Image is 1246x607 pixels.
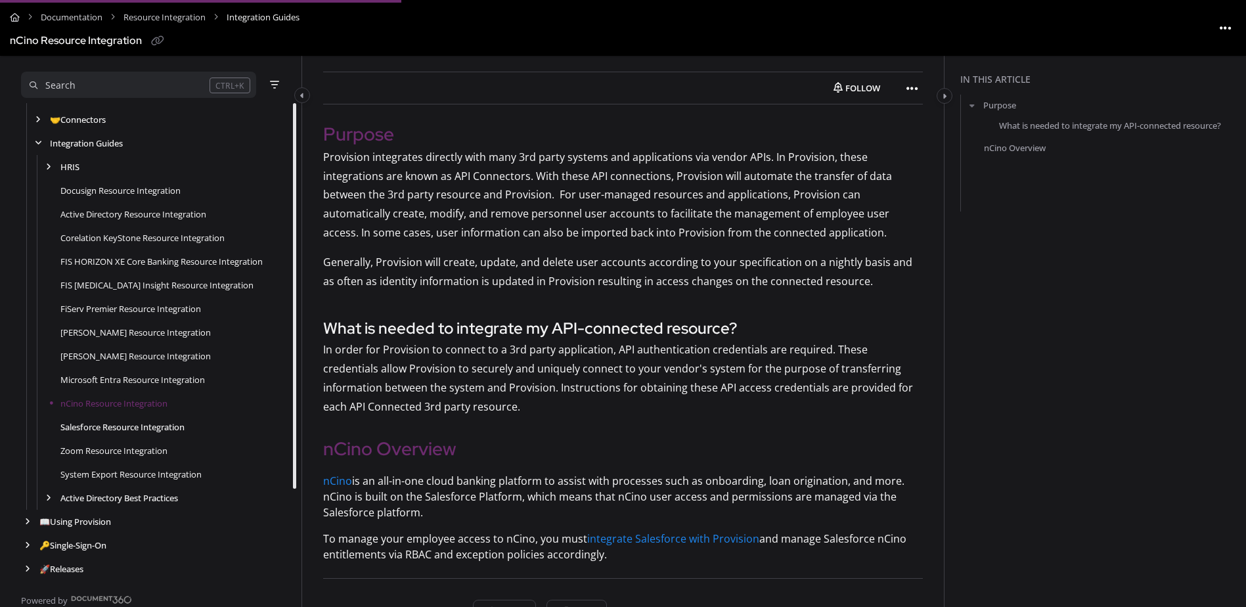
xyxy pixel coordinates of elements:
[60,160,79,173] a: HRIS
[999,119,1221,132] a: What is needed to integrate my API-connected resource?
[39,563,50,575] span: 🚀
[937,88,952,104] button: Category toggle
[39,539,50,551] span: 🔑
[323,253,923,291] p: Generally, Provision will create, update, and delete user accounts according to your specificatio...
[323,317,923,340] h3: What is needed to integrate my API-connected resource?
[60,184,181,197] a: Docusign Resource Integration
[123,8,206,27] a: Resource Integration
[41,8,102,27] a: Documentation
[21,72,256,98] button: Search
[39,539,106,552] a: Single-Sign-On
[60,444,167,457] a: Zoom Resource Integration
[323,473,923,520] p: is an all-in-one cloud banking platform to assist with processes such as onboarding, loan origina...
[21,539,34,552] div: arrow
[39,516,50,528] span: 📖
[32,114,45,126] div: arrow
[960,72,1241,87] div: In this article
[822,78,891,99] button: Follow
[60,302,201,315] a: FiServ Premier Resource Integration
[60,208,206,221] a: Active Directory Resource Integration
[21,591,132,607] a: Powered by Document360 - opens in a new tab
[984,141,1046,154] a: nCino Overview
[966,98,978,112] button: arrow
[60,279,254,292] a: FIS IBS Insight Resource Integration
[323,435,923,462] h2: nCino Overview
[323,474,352,488] a: nCino
[60,468,202,481] a: System Export Resource Integration
[60,420,185,434] a: Salesforce Resource Integration
[902,78,923,99] button: Article more options
[60,231,225,244] a: Corelation KeyStone Resource Integration
[60,255,263,268] a: FIS HORIZON XE Core Banking Resource Integration
[210,78,250,93] div: CTRL+K
[983,99,1016,112] a: Purpose
[42,161,55,173] div: arrow
[147,31,168,52] button: Copy link of
[21,563,34,575] div: arrow
[323,531,923,562] p: To manage your employee access to nCino, you must and manage Salesforce nCino entitlements via RB...
[21,516,34,528] div: arrow
[60,397,167,410] a: nCino Resource Integration
[294,87,310,103] button: Category toggle
[60,491,178,505] a: Active Directory Best Practices
[71,596,132,604] img: Document360
[39,515,111,528] a: Using Provision
[227,8,300,27] span: Integration Guides
[323,120,923,148] h2: Purpose
[42,492,55,505] div: arrow
[60,373,205,386] a: Microsoft Entra Resource Integration
[60,349,211,363] a: Jack Henry Symitar Resource Integration
[39,562,83,575] a: Releases
[32,137,45,150] div: arrow
[21,594,68,607] span: Powered by
[323,340,923,416] p: In order for Provision to connect to a 3rd party application, API authentication credentials are ...
[45,78,76,93] div: Search
[50,113,106,126] a: Connectors
[1215,17,1236,38] button: Article more options
[60,326,211,339] a: Jack Henry SilverLake Resource Integration
[50,114,60,125] span: 🤝
[267,77,282,93] button: Filter
[10,32,142,51] div: nCino Resource Integration
[323,148,923,242] p: Provision integrates directly with many 3rd party systems and applications via vendor APIs. In Pr...
[50,137,123,150] a: Integration Guides
[10,8,20,27] a: Home
[587,531,759,546] a: integrate Salesforce with Provision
